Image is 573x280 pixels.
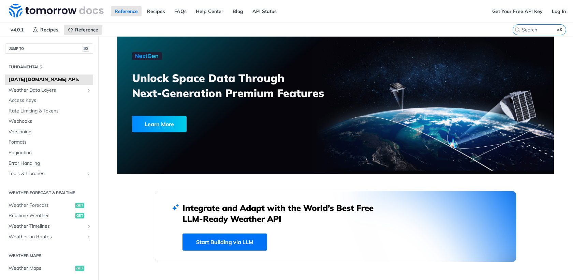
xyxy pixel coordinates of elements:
[111,6,142,16] a: Reference
[5,158,93,169] a: Error Handling
[9,202,74,209] span: Weather Forecast
[9,76,91,83] span: [DATE][DOMAIN_NAME] APIs
[9,265,74,272] span: Weather Maps
[9,212,74,219] span: Realtime Weather
[7,25,27,35] span: v4.0.1
[86,224,91,229] button: Show subpages for Weather Timelines
[132,116,301,132] a: Learn More
[143,6,169,16] a: Recipes
[192,6,227,16] a: Help Center
[5,253,93,259] h2: Weather Maps
[9,4,104,17] img: Tomorrow.io Weather API Docs
[86,171,91,176] button: Show subpages for Tools & Libraries
[9,118,91,125] span: Webhooks
[5,169,93,179] a: Tools & LibrariesShow subpages for Tools & Libraries
[556,26,564,33] kbd: ⌘K
[5,116,93,126] a: Webhooks
[86,88,91,93] button: Show subpages for Weather Data Layers
[75,266,84,271] span: get
[9,170,84,177] span: Tools & Libraries
[5,75,93,85] a: [DATE][DOMAIN_NAME] APIs
[9,234,84,240] span: Weather on Routes
[488,6,546,16] a: Get Your Free API Key
[9,97,91,104] span: Access Keys
[132,52,162,60] img: NextGen
[5,263,93,274] a: Weather Mapsget
[5,148,93,158] a: Pagination
[132,116,187,132] div: Learn More
[5,221,93,231] a: Weather TimelinesShow subpages for Weather Timelines
[5,232,93,242] a: Weather on RoutesShow subpages for Weather on Routes
[86,234,91,240] button: Show subpages for Weather on Routes
[9,149,91,156] span: Pagination
[9,139,91,146] span: Formats
[9,223,84,230] span: Weather Timelines
[182,202,384,224] h2: Integrate and Adapt with the World’s Best Free LLM-Ready Weather API
[9,87,84,94] span: Weather Data Layers
[5,137,93,147] a: Formats
[9,108,91,115] span: Rate Limiting & Tokens
[229,6,247,16] a: Blog
[75,213,84,218] span: get
[132,70,343,101] h3: Unlock Space Data Through Next-Generation Premium Features
[182,234,267,251] a: Start Building via LLM
[5,43,93,54] button: JUMP TO⌘/
[5,95,93,106] a: Access Keys
[29,25,62,35] a: Recipes
[5,211,93,221] a: Realtime Weatherget
[9,160,91,167] span: Error Handling
[5,127,93,137] a: Versioning
[5,200,93,211] a: Weather Forecastget
[171,6,190,16] a: FAQs
[40,27,58,33] span: Recipes
[515,27,520,32] svg: Search
[5,64,93,70] h2: Fundamentals
[82,46,89,52] span: ⌘/
[75,27,98,33] span: Reference
[5,85,93,95] a: Weather Data LayersShow subpages for Weather Data Layers
[64,25,102,35] a: Reference
[5,106,93,116] a: Rate Limiting & Tokens
[9,129,91,135] span: Versioning
[249,6,280,16] a: API Status
[548,6,570,16] a: Log In
[75,203,84,208] span: get
[5,190,93,196] h2: Weather Forecast & realtime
